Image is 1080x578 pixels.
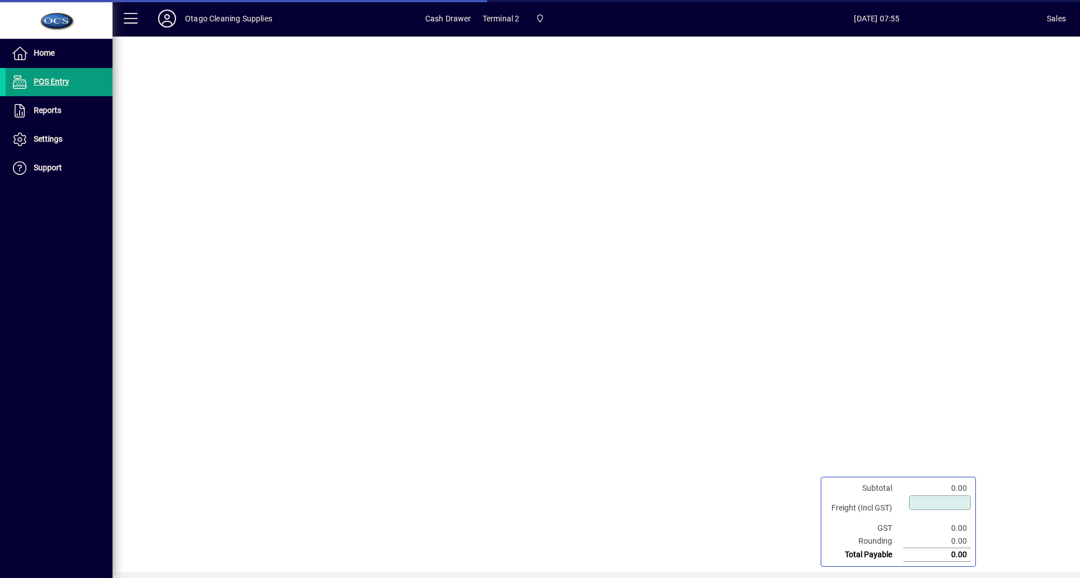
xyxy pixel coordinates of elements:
[903,482,971,495] td: 0.00
[903,535,971,548] td: 0.00
[483,10,520,28] span: Terminal 2
[6,125,112,153] a: Settings
[34,106,61,115] span: Reports
[826,482,903,495] td: Subtotal
[34,163,62,172] span: Support
[34,48,55,57] span: Home
[1047,10,1066,28] div: Sales
[826,535,903,548] td: Rounding
[425,10,471,28] span: Cash Drawer
[34,77,69,86] span: POS Entry
[149,8,185,29] button: Profile
[826,522,903,535] td: GST
[6,97,112,125] a: Reports
[6,154,112,182] a: Support
[707,10,1047,28] span: [DATE] 07:55
[903,522,971,535] td: 0.00
[185,10,272,28] div: Otago Cleaning Supplies
[903,548,971,562] td: 0.00
[34,134,62,143] span: Settings
[826,495,903,522] td: Freight (Incl GST)
[826,548,903,562] td: Total Payable
[6,39,112,67] a: Home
